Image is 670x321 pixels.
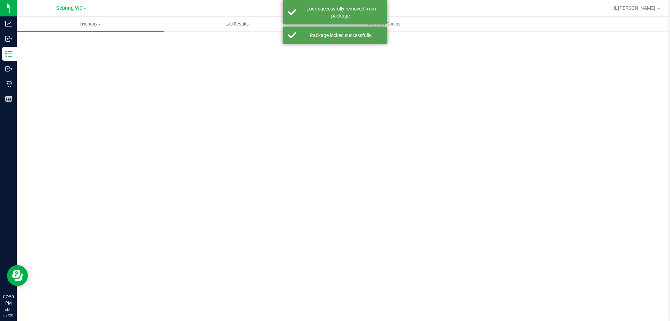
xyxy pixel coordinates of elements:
span: Inventory [17,21,164,27]
inline-svg: Inbound [5,35,12,42]
a: Inventory [17,17,164,31]
a: Lab Results [164,17,311,31]
div: Lock successfully removed from package. [300,5,382,19]
span: Sebring WC [56,5,83,11]
inline-svg: Analytics [5,20,12,27]
div: Package locked successfully. [300,32,382,39]
inline-svg: Retail [5,80,12,87]
span: Hi, [PERSON_NAME]! [611,5,657,11]
iframe: Resource center [7,265,28,286]
inline-svg: Outbound [5,65,12,72]
inline-svg: Inventory [5,50,12,57]
p: 07:50 PM EDT [3,294,14,313]
p: 08/20 [3,313,14,318]
span: Lab Results [216,21,258,27]
inline-svg: Reports [5,95,12,102]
